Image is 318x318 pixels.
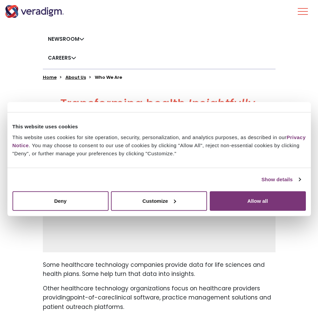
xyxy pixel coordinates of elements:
[298,3,308,20] button: Toggle Navigation Menu
[210,191,306,211] button: Allow all
[43,284,276,312] p: Other healthcare technology organizations focus on healthcare providers providing clinical softwa...
[12,134,306,148] a: Privacy Notice
[43,96,276,116] h2: Transforming health, .
[65,74,86,81] a: About Us
[43,260,276,279] p: Some healthcare technology companies provide data for life sciences and health plans. Some help t...
[12,133,306,157] div: This website uses cookies for site operation, security, personalization, and analytics purposes, ...
[70,293,111,301] span: point-of-care
[12,191,109,211] button: Deny
[5,5,64,18] img: Veradigm logo
[111,191,207,211] button: Customize
[48,54,76,61] a: Careers
[261,176,300,184] a: Show details
[48,35,84,42] a: Newsroom
[188,95,255,112] em: Insightfully
[12,123,306,131] div: This website uses cookies
[43,74,57,81] a: Home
